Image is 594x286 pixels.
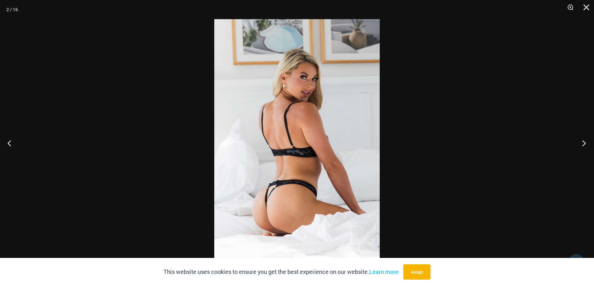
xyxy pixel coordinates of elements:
div: 2 / 16 [6,5,18,14]
p: This website uses cookies to ensure you get the best experience on our website. [164,267,399,277]
img: Nights Fall Silver Leopard 1036 Bra 6046 Thong 11 [214,19,380,267]
a: Learn more [369,268,399,275]
button: Accept [403,264,430,280]
button: Next [570,127,594,159]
